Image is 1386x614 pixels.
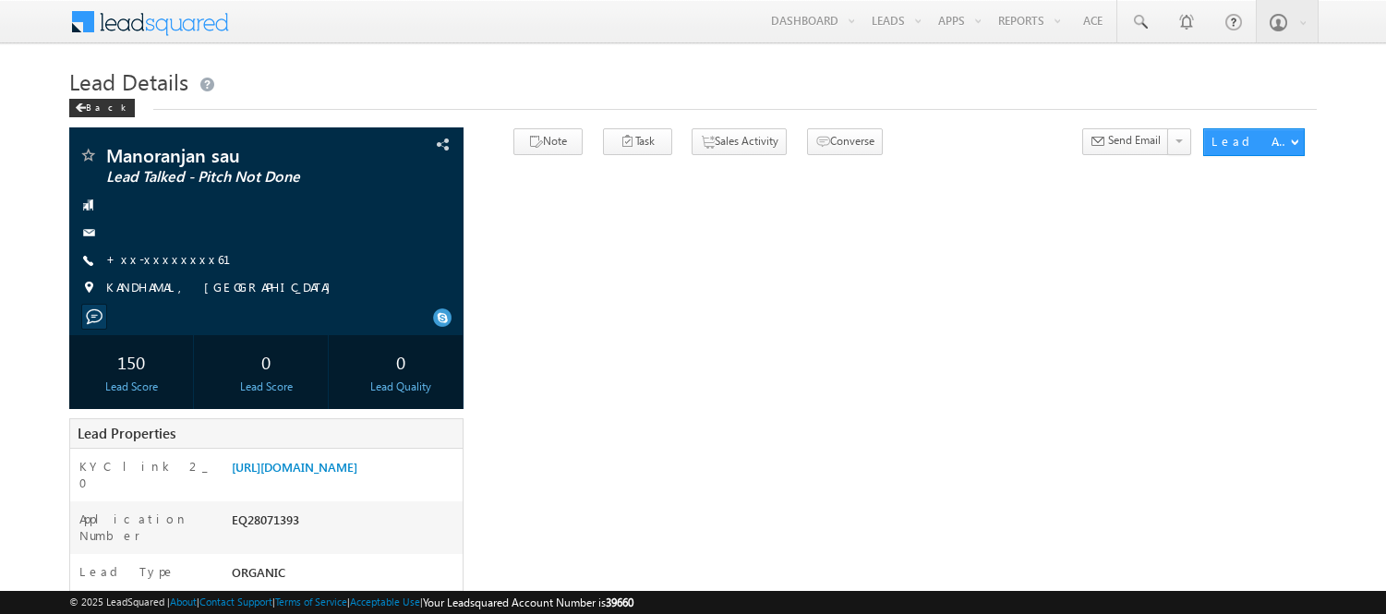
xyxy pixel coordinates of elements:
[106,279,340,297] span: KANDHAMAL, [GEOGRAPHIC_DATA]
[199,596,272,608] a: Contact Support
[74,379,188,395] div: Lead Score
[603,128,672,155] button: Task
[343,344,458,379] div: 0
[78,424,175,442] span: Lead Properties
[227,511,463,536] div: EQ28071393
[106,146,351,164] span: Manoranjan sau
[79,563,175,580] label: Lead Type
[1211,133,1290,150] div: Lead Actions
[232,459,357,475] a: [URL][DOMAIN_NAME]
[79,511,212,544] label: Application Number
[227,563,463,589] div: ORGANIC
[69,594,633,611] span: © 2025 LeadSquared | | | | |
[106,168,351,187] span: Lead Talked - Pitch Not Done
[1203,128,1305,156] button: Lead Actions
[513,128,583,155] button: Note
[343,379,458,395] div: Lead Quality
[170,596,197,608] a: About
[74,344,188,379] div: 150
[275,596,347,608] a: Terms of Service
[209,379,323,395] div: Lead Score
[807,128,883,155] button: Converse
[692,128,787,155] button: Sales Activity
[106,251,253,267] a: +xx-xxxxxxxx61
[1108,132,1161,149] span: Send Email
[69,66,188,96] span: Lead Details
[606,596,633,609] span: 39660
[69,98,144,114] a: Back
[1082,128,1169,155] button: Send Email
[79,458,212,491] label: KYC link 2_0
[423,596,633,609] span: Your Leadsquared Account Number is
[350,596,420,608] a: Acceptable Use
[69,99,135,117] div: Back
[209,344,323,379] div: 0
